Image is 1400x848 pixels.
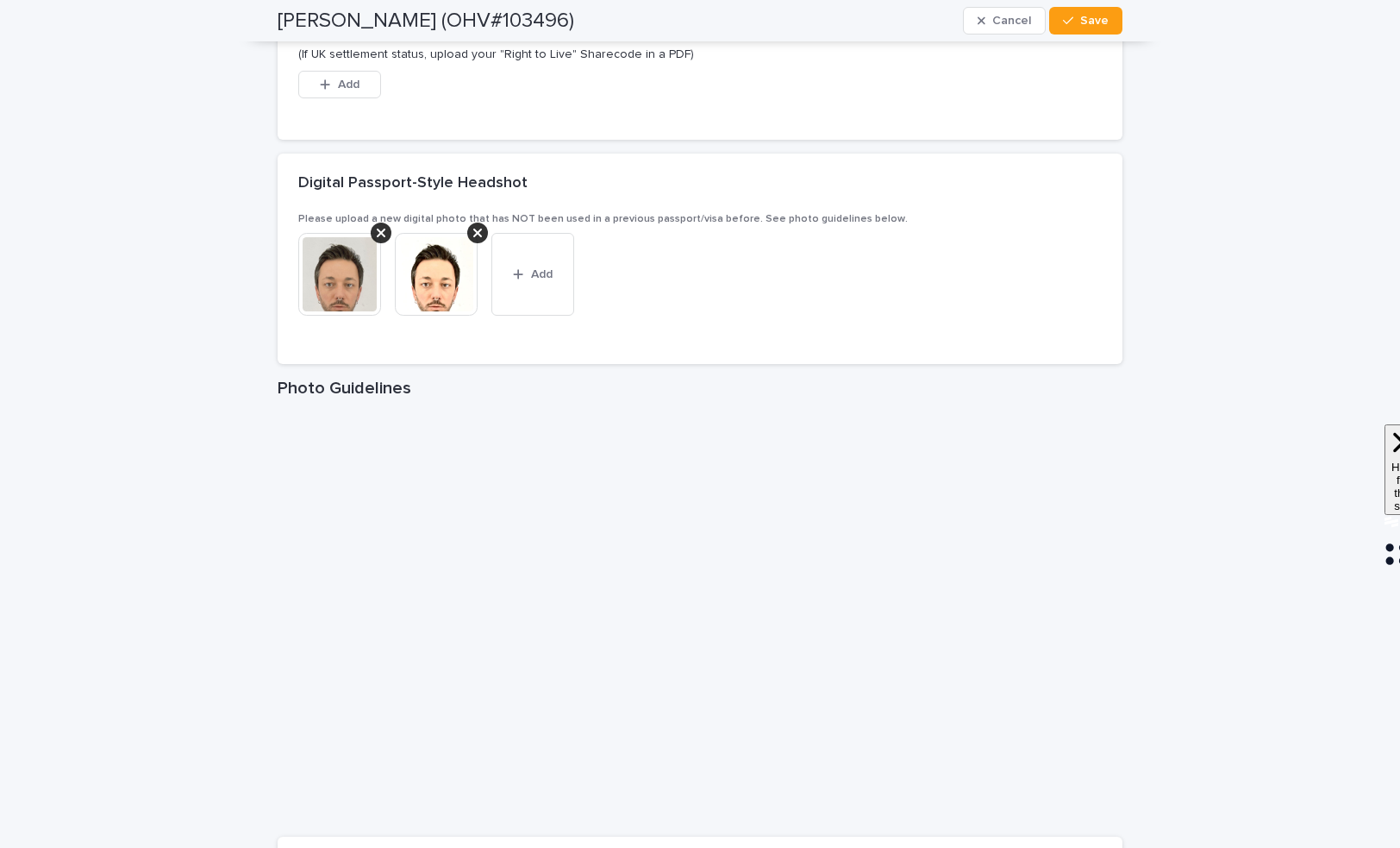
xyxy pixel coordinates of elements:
[1049,7,1122,35] button: Save
[298,71,381,98] button: Add
[298,174,528,193] h2: Digital Passport-Style Headshot
[278,9,574,34] h2: [PERSON_NAME] (OHV#103496)
[1080,15,1109,27] span: Save
[491,233,574,316] button: Add
[531,268,553,280] span: Add
[963,7,1046,35] button: Cancel
[298,214,908,224] span: Please upload a new digital photo that has NOT been used in a previous passport/visa before. See ...
[278,405,1122,837] iframe: Photo Guidelines
[992,15,1031,27] span: Cancel
[298,46,1102,64] p: (If UK settlement status, upload your "Right to Live" Sharecode in a PDF)
[338,79,359,91] span: Add
[278,378,1122,399] h1: Photo Guidelines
